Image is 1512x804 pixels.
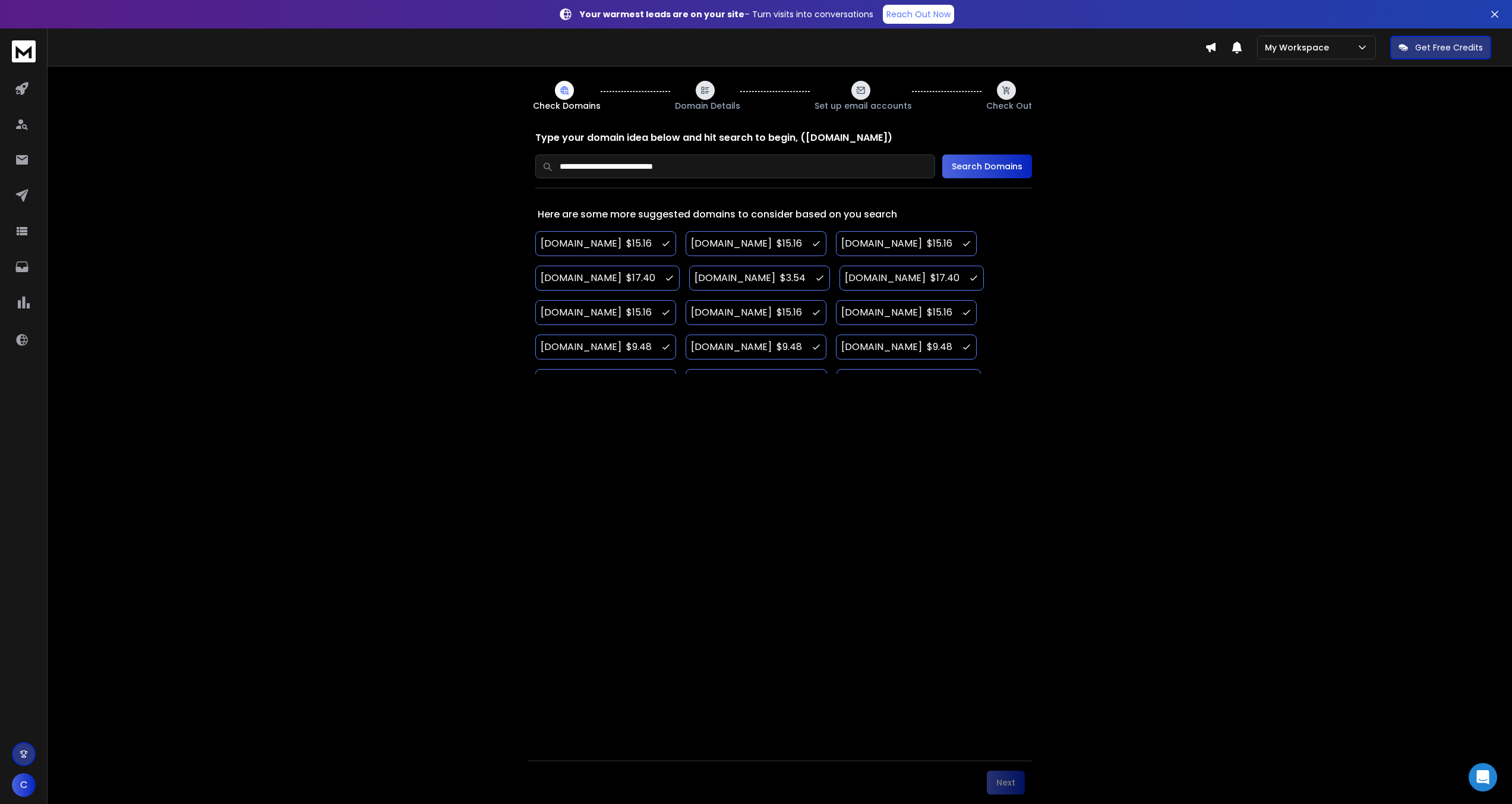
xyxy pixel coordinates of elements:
[927,305,952,320] h4: $ 15.16
[1415,42,1483,53] p: Get Free Credits
[1390,36,1491,59] button: Get Free Credits
[845,271,926,285] h3: [DOMAIN_NAME]
[12,773,36,797] button: C
[780,271,806,285] h4: $ 3.54
[541,271,621,285] h3: [DOMAIN_NAME]
[12,40,36,62] img: logo
[841,237,922,251] h3: [DOMAIN_NAME]
[927,340,952,354] h4: $ 9.48
[626,305,652,320] h4: $ 15.16
[626,237,652,251] h4: $ 15.16
[986,100,1032,112] span: Check Out
[841,305,922,320] h3: [DOMAIN_NAME]
[1469,763,1497,792] div: Open Intercom Messenger
[580,8,873,20] p: – Turn visits into conversations
[1265,42,1334,53] p: My Workspace
[695,271,775,285] h3: [DOMAIN_NAME]
[580,8,744,20] strong: Your warmest leads are on your site
[691,305,772,320] h3: [DOMAIN_NAME]
[841,340,922,354] h3: [DOMAIN_NAME]
[691,340,772,354] h3: [DOMAIN_NAME]
[535,131,1032,145] h2: Type your domain idea below and hit search to begin, ([DOMAIN_NAME])
[776,305,802,320] h4: $ 15.16
[675,100,740,112] span: Domain Details
[883,5,954,24] a: Reach Out Now
[626,271,655,285] h4: $ 17.40
[930,271,959,285] h4: $ 17.40
[541,305,621,320] h3: [DOMAIN_NAME]
[942,155,1032,178] button: Search Domains
[541,340,621,354] h3: [DOMAIN_NAME]
[541,237,621,251] h3: [DOMAIN_NAME]
[776,237,802,251] h4: $ 15.16
[626,340,652,354] h4: $ 9.48
[815,100,912,112] span: Set up email accounts
[533,100,601,112] span: Check Domains
[691,237,772,251] h3: [DOMAIN_NAME]
[886,8,951,20] p: Reach Out Now
[776,340,802,354] h4: $ 9.48
[927,237,952,251] h4: $ 15.16
[535,207,1032,222] p: Here are some more suggested domains to consider based on you search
